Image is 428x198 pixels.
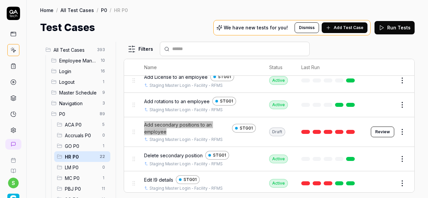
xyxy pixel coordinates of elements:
[5,139,21,150] a: New conversation
[100,142,108,150] span: 1
[322,22,367,33] button: Add Test Case
[114,7,128,13] div: HR P0
[94,46,108,54] span: 393
[48,76,110,87] div: Drag to reorderLogout1
[176,175,200,184] a: STG01
[53,46,93,53] span: All Test Cases
[59,68,97,75] span: Login
[97,110,108,118] span: 89
[98,56,108,64] span: 10
[144,121,229,135] span: Add secondary positions to an employee
[269,179,288,188] div: Active
[100,88,108,96] span: 9
[269,128,285,136] div: Draft
[48,55,110,66] div: Drag to reorderEmployee Management10
[61,7,94,13] a: All Test Cases
[59,78,98,85] span: Logout
[149,161,223,167] a: Staging Master Login - Facility - RFMS
[144,98,210,105] span: Add rotations to an employee
[269,101,288,109] div: Active
[54,183,110,194] div: Drag to reorderPBJ P011
[48,87,110,98] div: Drag to reorderMaster Schedule9
[48,109,110,119] div: Drag to reorderP089
[54,130,110,141] div: Drag to reorderAccruals P00
[144,73,208,80] span: Add License to an employee
[334,25,363,31] span: Add Test Case
[110,7,111,13] div: /
[48,98,110,109] div: Drag to reorderNavigation3
[65,164,98,171] span: LM P0
[269,76,288,85] div: Active
[54,119,110,130] div: Drag to reorderACA P05
[210,72,234,81] a: STG01
[40,7,53,13] a: Home
[218,74,231,80] span: STG01
[59,57,97,64] span: Employee Management
[224,25,288,30] p: We have new tests for you!
[212,97,236,106] a: STG01
[124,93,414,117] tr: Add rotations to an employeeSTG01Staging Master Login - Facility - RFMSActive
[124,42,157,56] button: Filters
[100,78,108,86] span: 1
[8,178,19,188] button: s
[59,89,98,96] span: Master Schedule
[98,67,108,75] span: 16
[144,152,203,159] span: Delete secondary position
[262,59,295,76] th: Status
[144,176,173,183] span: Edit I9 details
[205,151,229,160] a: STG01
[124,171,414,196] tr: Edit I9 detailsSTG01Staging Master Login - Facility - RFMSActive
[65,121,98,128] span: ACA P0
[213,152,226,158] span: STG01
[100,99,108,107] span: 3
[232,124,256,133] a: STG01
[56,7,58,13] div: /
[100,163,108,171] span: 0
[149,82,223,88] a: Staging Master Login - Facility - RFMS
[295,22,319,33] button: Dismiss
[54,151,110,162] div: Drag to reorderHR P022
[374,21,415,34] button: Run Tests
[100,174,108,182] span: 1
[101,7,107,13] a: P0
[100,131,108,139] span: 0
[124,147,414,171] tr: Delete secondary positionSTG01Staging Master Login - Facility - RFMSActive
[184,177,197,183] span: STG01
[97,153,108,161] span: 22
[65,153,96,160] span: HR P0
[124,68,414,93] tr: Add License to an employeeSTG01Staging Master Login - Facility - RFMSActive
[54,173,110,183] div: Drag to reorderMC P01
[371,127,394,137] button: Review
[99,185,108,193] span: 11
[59,100,98,107] span: Navigation
[149,185,223,191] a: Staging Master Login - Facility - RFMS
[137,59,262,76] th: Name
[97,7,98,13] div: /
[54,162,110,173] div: Drag to reorderLM P00
[149,107,223,113] a: Staging Master Login - Facility - RFMS
[59,111,96,118] span: P0
[65,132,98,139] span: Accruals P0
[54,141,110,151] div: Drag to reorderGO P01
[149,137,223,143] a: Staging Master Login - Facility - RFMS
[100,121,108,129] span: 5
[48,66,110,76] div: Drag to reorderLogin16
[269,155,288,163] div: Active
[40,20,95,35] h1: Test Cases
[65,175,98,182] span: MC P0
[3,163,24,174] a: Documentation
[220,98,233,104] span: STG01
[124,117,414,147] tr: Add secondary positions to an employeeSTG01Staging Master Login - Facility - RFMSDraftReview
[295,59,364,76] th: Last Run
[240,125,253,131] span: STG01
[65,185,98,192] span: PBJ P0
[65,143,98,150] span: GO P0
[3,152,24,163] a: Book a call with us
